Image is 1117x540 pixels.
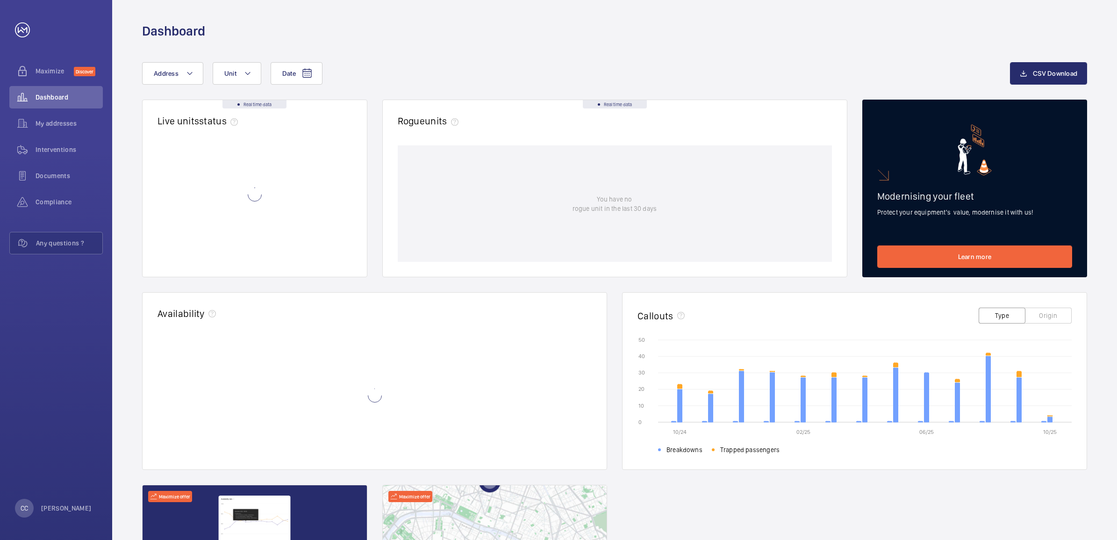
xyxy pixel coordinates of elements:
[36,171,103,180] span: Documents
[142,62,203,85] button: Address
[36,66,74,76] span: Maximize
[74,67,95,76] span: Discover
[666,445,702,454] span: Breakdowns
[36,238,102,248] span: Any questions ?
[583,100,647,108] div: Real time data
[638,386,644,392] text: 20
[36,145,103,154] span: Interventions
[1043,429,1057,435] text: 10/25
[388,491,432,502] div: Maximize offer
[282,70,296,77] span: Date
[224,70,236,77] span: Unit
[36,93,103,102] span: Dashboard
[877,208,1073,217] p: Protect your equipment's value, modernise it with us!
[958,124,992,175] img: marketing-card.svg
[1010,62,1087,85] button: CSV Download
[158,308,205,319] h2: Availability
[21,504,28,513] p: CC
[222,100,286,108] div: Real time data
[638,337,645,343] text: 50
[1025,308,1072,324] button: Origin
[36,197,103,207] span: Compliance
[158,115,242,127] h2: Live units
[1033,70,1077,77] span: CSV Download
[398,115,462,127] h2: Rogue
[637,310,673,322] h2: Callouts
[979,308,1025,324] button: Type
[638,403,644,409] text: 10
[148,491,192,502] div: Maximize offer
[673,429,687,435] text: 10/24
[638,369,645,376] text: 30
[154,70,179,77] span: Address
[36,119,103,128] span: My addresses
[199,115,242,127] span: status
[877,245,1073,268] a: Learn more
[573,194,657,213] p: You have no rogue unit in the last 30 days
[877,190,1073,202] h2: Modernising your fleet
[41,504,92,513] p: [PERSON_NAME]
[638,419,642,425] text: 0
[213,62,261,85] button: Unit
[142,22,205,40] h1: Dashboard
[271,62,322,85] button: Date
[720,445,780,454] span: Trapped passengers
[796,429,810,435] text: 02/25
[638,353,645,360] text: 40
[919,429,934,435] text: 06/25
[425,115,462,127] span: units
